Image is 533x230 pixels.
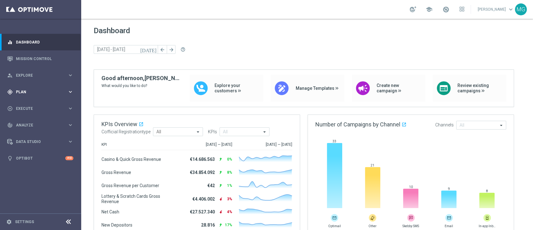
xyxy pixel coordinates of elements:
i: keyboard_arrow_right [67,105,73,111]
div: Mission Control [7,50,73,67]
button: gps_fixed Plan keyboard_arrow_right [7,89,74,95]
i: keyboard_arrow_right [67,72,73,78]
button: lightbulb Optibot +10 [7,156,74,161]
div: Dashboard [7,34,73,50]
span: Execute [16,107,67,110]
i: person_search [7,73,13,78]
a: Mission Control [16,50,73,67]
div: Execute [7,106,67,111]
a: [PERSON_NAME]keyboard_arrow_down [477,5,515,14]
div: Plan [7,89,67,95]
span: school [426,6,432,13]
span: Data Studio [16,140,67,144]
i: track_changes [7,122,13,128]
span: Analyze [16,123,67,127]
div: +10 [65,156,73,160]
button: track_changes Analyze keyboard_arrow_right [7,123,74,128]
span: Plan [16,90,67,94]
a: Dashboard [16,34,73,50]
i: play_circle_outline [7,106,13,111]
a: Settings [15,220,34,224]
a: Optibot [16,150,65,166]
i: lightbulb [7,156,13,161]
i: keyboard_arrow_right [67,122,73,128]
button: Mission Control [7,56,74,61]
div: MG [515,3,527,15]
div: Data Studio [7,139,67,145]
div: Explore [7,73,67,78]
div: Optibot [7,150,73,166]
i: keyboard_arrow_right [67,139,73,145]
button: play_circle_outline Execute keyboard_arrow_right [7,106,74,111]
i: equalizer [7,39,13,45]
button: Data Studio keyboard_arrow_right [7,139,74,144]
i: keyboard_arrow_right [67,89,73,95]
button: person_search Explore keyboard_arrow_right [7,73,74,78]
i: settings [6,219,12,225]
button: equalizer Dashboard [7,40,74,45]
i: gps_fixed [7,89,13,95]
div: Analyze [7,122,67,128]
span: Explore [16,74,67,77]
span: keyboard_arrow_down [507,6,514,13]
